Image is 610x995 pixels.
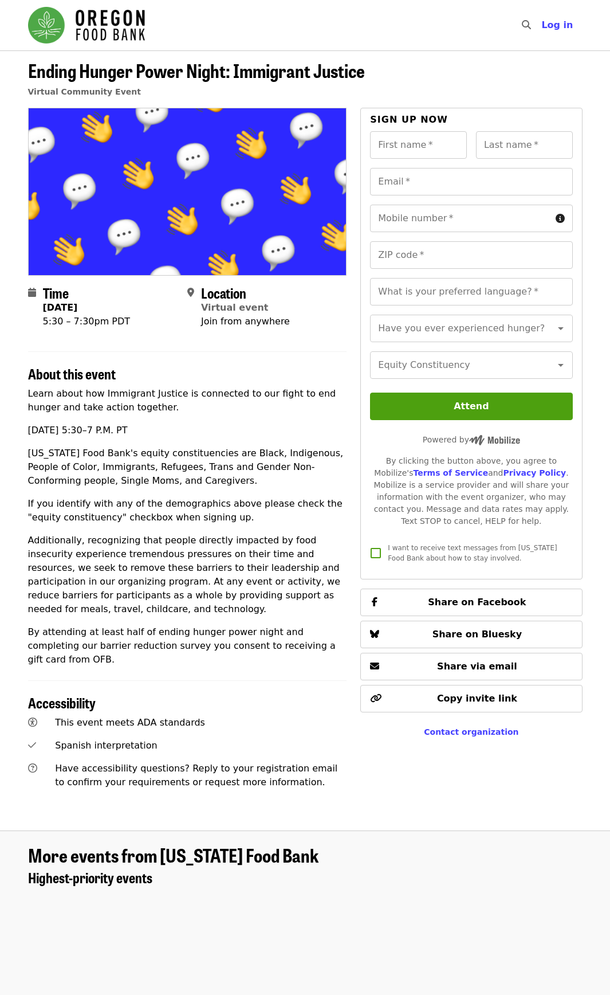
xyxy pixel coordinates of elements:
[43,315,131,328] div: 5:30 – 7:30pm PDT
[553,357,569,373] button: Open
[360,653,582,680] button: Share via email
[28,387,347,414] p: Learn about how Immigrant Justice is connected to our fight to end hunger and take action together.
[28,363,116,383] span: About this event
[423,435,520,444] span: Powered by
[432,629,522,640] span: Share on Bluesky
[28,625,347,667] p: By attending at least half of ending hunger power night and completing our barrier reduction surv...
[28,7,145,44] img: Oregon Food Bank - Home
[28,692,96,712] span: Accessibility
[28,717,37,728] i: universal-access icon
[28,57,365,84] span: Ending Hunger Power Night: Immigrant Justice
[28,87,141,96] a: Virtual Community Event
[201,283,246,303] span: Location
[55,717,205,728] span: This event meets ADA standards
[360,621,582,648] button: Share on Bluesky
[541,19,573,30] span: Log in
[388,544,557,562] span: I want to receive text messages from [US_STATE] Food Bank about how to stay involved.
[55,763,337,788] span: Have accessibility questions? Reply to your registration email to confirm your requirements or re...
[28,867,152,887] span: Highest-priority events
[28,446,347,488] p: [US_STATE] Food Bank's equity constituencies are Black, Indigenous, People of Color, Immigrants, ...
[201,302,269,313] a: Virtual event
[370,241,572,269] input: ZIP code
[28,497,347,524] p: If you identify with any of the demographics above please check the "equity constituency" checkbo...
[503,468,566,477] a: Privacy Policy
[360,685,582,712] button: Copy invite link
[28,287,36,298] i: calendar icon
[370,114,448,125] span: Sign up now
[43,283,69,303] span: Time
[437,661,517,672] span: Share via email
[55,739,347,753] div: Spanish interpretation
[538,11,547,39] input: Search
[553,320,569,336] button: Open
[532,14,582,37] button: Log in
[29,108,347,275] img: Ending Hunger Power Night: Immigrant Justice organized by Oregon Food Bank
[360,589,582,616] button: Share on Facebook
[28,763,37,774] i: question-circle icon
[28,841,318,868] span: More events from [US_STATE] Food Bank
[28,740,36,751] i: check icon
[370,168,572,195] input: Email
[19,869,592,886] div: Highest-priority events
[28,534,347,616] p: Additionally, recognizing that people directly impacted by food insecurity experience tremendous ...
[413,468,488,477] a: Terms of Service
[370,455,572,527] div: By clicking the button above, you agree to Mobilize's and . Mobilize is a service provider and wi...
[370,393,572,420] button: Attend
[201,316,290,327] span: Join from anywhere
[476,131,573,159] input: Last name
[370,278,572,305] input: What is your preferred language?
[187,287,194,298] i: map-marker-alt icon
[522,19,531,30] i: search icon
[370,205,550,232] input: Mobile number
[428,597,526,608] span: Share on Facebook
[28,869,152,886] a: Highest-priority events
[28,424,347,437] p: [DATE] 5:30–7 P.M. PT
[437,693,517,704] span: Copy invite link
[43,302,78,313] strong: [DATE]
[556,213,565,224] i: circle-info icon
[469,435,520,445] img: Powered by Mobilize
[424,727,518,737] a: Contact organization
[370,131,467,159] input: First name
